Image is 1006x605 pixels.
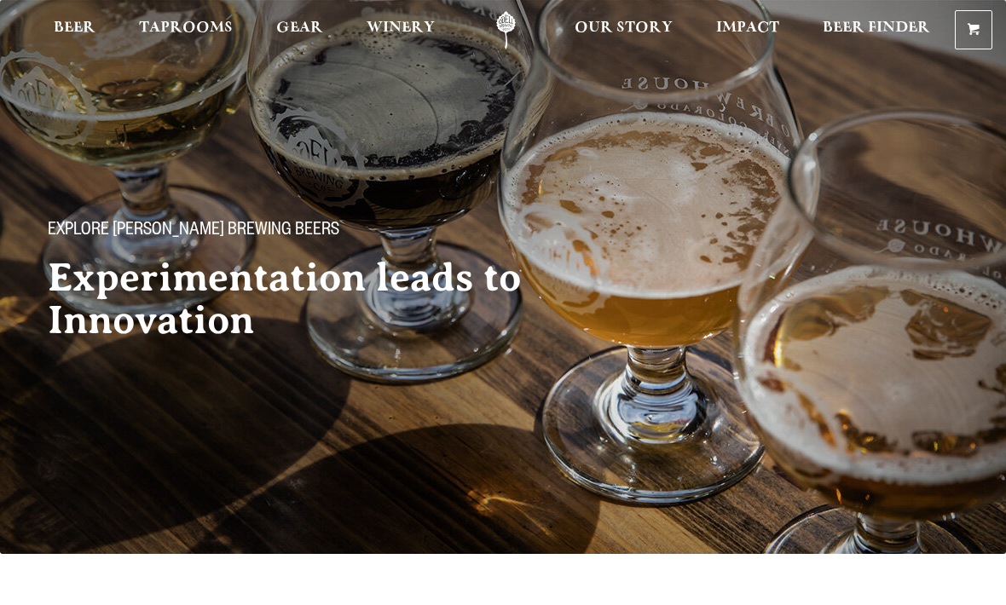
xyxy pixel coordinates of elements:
h2: Experimentation leads to Innovation [48,256,580,342]
a: Beer Finder [812,11,941,49]
span: Taprooms [139,21,233,35]
a: Beer [43,11,107,49]
a: Odell Home [474,11,538,49]
span: Winery [367,21,435,35]
a: Taprooms [128,11,244,49]
span: Beer Finder [823,21,930,35]
a: Impact [705,11,790,49]
a: Winery [356,11,446,49]
span: Gear [276,21,323,35]
span: Our Story [575,21,673,35]
span: Impact [716,21,779,35]
a: Gear [265,11,334,49]
span: Explore [PERSON_NAME] Brewing Beers [48,221,339,243]
span: Beer [54,21,95,35]
a: Our Story [564,11,684,49]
